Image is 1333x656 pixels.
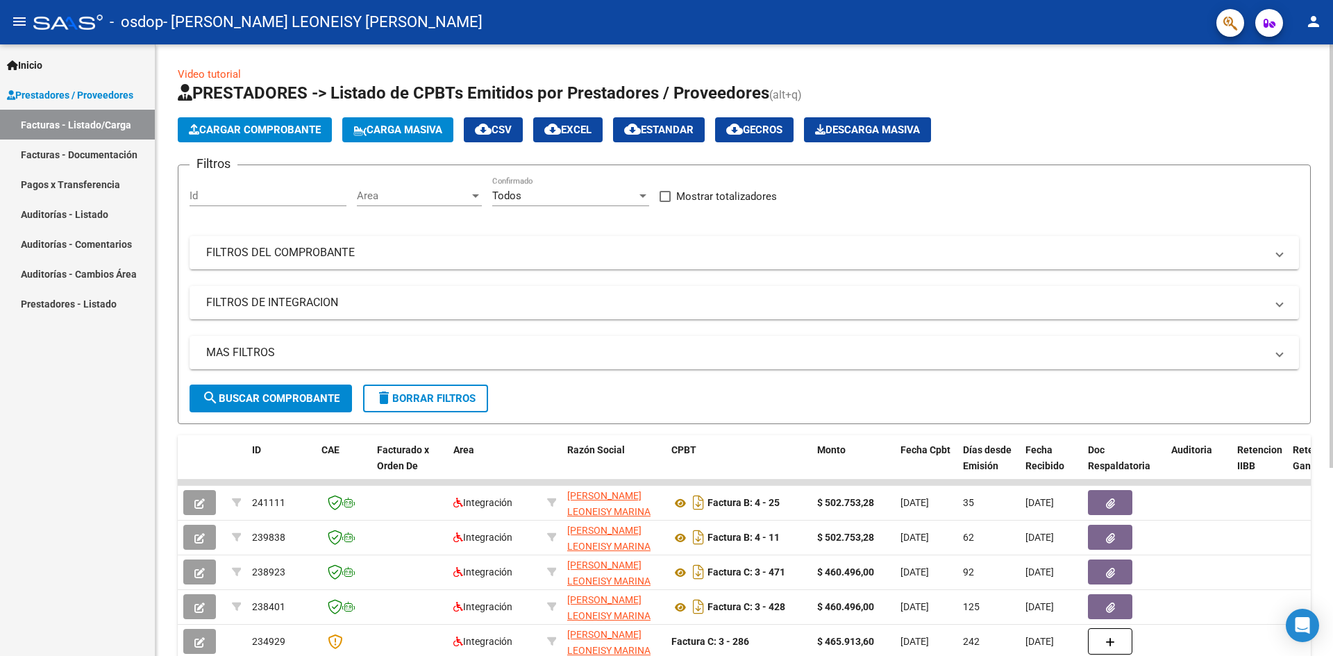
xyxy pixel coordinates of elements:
span: Estandar [624,124,694,136]
i: Descargar documento [689,491,707,514]
span: [DATE] [900,532,929,543]
div: 27957039249 [567,557,660,587]
i: Descargar documento [689,561,707,583]
span: [DATE] [900,636,929,647]
mat-icon: search [202,389,219,406]
span: 35 [963,497,974,508]
div: Open Intercom Messenger [1286,609,1319,642]
datatable-header-cell: Area [448,435,542,496]
button: Carga Masiva [342,117,453,142]
button: Borrar Filtros [363,385,488,412]
span: Fecha Recibido [1025,444,1064,471]
strong: Factura C: 3 - 428 [707,602,785,613]
span: Cargar Comprobante [189,124,321,136]
strong: Factura B: 4 - 25 [707,498,780,509]
span: Mostrar totalizadores [676,188,777,205]
span: Descarga Masiva [815,124,920,136]
span: Integración [453,497,512,508]
mat-icon: menu [11,13,28,30]
strong: Factura C: 3 - 471 [707,567,785,578]
datatable-header-cell: Días desde Emisión [957,435,1020,496]
span: [DATE] [900,497,929,508]
span: Integración [453,532,512,543]
span: - [PERSON_NAME] LEONEISY [PERSON_NAME] [163,7,483,37]
datatable-header-cell: ID [246,435,316,496]
span: CPBT [671,444,696,455]
span: Fecha Cpbt [900,444,950,455]
span: [DATE] [1025,532,1054,543]
span: [DATE] [1025,601,1054,612]
span: Todos [492,190,521,202]
span: CAE [321,444,339,455]
span: Gecros [726,124,782,136]
span: 92 [963,566,974,578]
span: Monto [817,444,846,455]
div: 27957039249 [567,523,660,552]
strong: $ 502.753,28 [817,497,874,508]
h3: Filtros [190,154,237,174]
span: 62 [963,532,974,543]
span: - osdop [110,7,163,37]
datatable-header-cell: Retencion IIBB [1232,435,1287,496]
span: Días desde Emisión [963,444,1012,471]
span: Integración [453,636,512,647]
mat-icon: cloud_download [726,121,743,137]
mat-panel-title: FILTROS DEL COMPROBANTE [206,245,1266,260]
strong: $ 460.496,00 [817,601,874,612]
mat-icon: cloud_download [544,121,561,137]
datatable-header-cell: Auditoria [1166,435,1232,496]
datatable-header-cell: Doc Respaldatoria [1082,435,1166,496]
strong: Factura B: 4 - 11 [707,532,780,544]
span: [PERSON_NAME] LEONEISY MARINA [567,594,651,621]
a: Video tutorial [178,68,241,81]
span: [DATE] [900,601,929,612]
mat-expansion-panel-header: FILTROS DE INTEGRACION [190,286,1299,319]
span: ID [252,444,261,455]
span: 241111 [252,497,285,508]
i: Descargar documento [689,596,707,618]
mat-panel-title: MAS FILTROS [206,345,1266,360]
mat-icon: cloud_download [624,121,641,137]
span: Razón Social [567,444,625,455]
span: Carga Masiva [353,124,442,136]
span: 239838 [252,532,285,543]
div: 27957039249 [567,592,660,621]
span: [DATE] [900,566,929,578]
span: Borrar Filtros [376,392,476,405]
span: Auditoria [1171,444,1212,455]
mat-icon: delete [376,389,392,406]
span: (alt+q) [769,88,802,101]
span: [PERSON_NAME] LEONEISY MARINA [567,490,651,517]
button: EXCEL [533,117,603,142]
button: Gecros [715,117,794,142]
app-download-masive: Descarga masiva de comprobantes (adjuntos) [804,117,931,142]
datatable-header-cell: Razón Social [562,435,666,496]
span: CSV [475,124,512,136]
datatable-header-cell: Monto [812,435,895,496]
span: Buscar Comprobante [202,392,339,405]
strong: $ 502.753,28 [817,532,874,543]
span: Inicio [7,58,42,73]
mat-panel-title: FILTROS DE INTEGRACION [206,295,1266,310]
span: EXCEL [544,124,592,136]
span: [PERSON_NAME] LEONEISY MARINA [567,525,651,552]
span: [PERSON_NAME] LEONEISY MARINA [567,629,651,656]
button: CSV [464,117,523,142]
span: Area [453,444,474,455]
span: [DATE] [1025,566,1054,578]
i: Descargar documento [689,526,707,548]
strong: Factura C: 3 - 286 [671,636,749,647]
button: Cargar Comprobante [178,117,332,142]
span: [DATE] [1025,636,1054,647]
span: [DATE] [1025,497,1054,508]
mat-expansion-panel-header: FILTROS DEL COMPROBANTE [190,236,1299,269]
strong: $ 460.496,00 [817,566,874,578]
mat-icon: cloud_download [475,121,492,137]
span: PRESTADORES -> Listado de CPBTs Emitidos por Prestadores / Proveedores [178,83,769,103]
span: Integración [453,601,512,612]
span: 242 [963,636,980,647]
datatable-header-cell: Facturado x Orden De [371,435,448,496]
button: Buscar Comprobante [190,385,352,412]
datatable-header-cell: CPBT [666,435,812,496]
span: [PERSON_NAME] LEONEISY MARINA [567,560,651,587]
